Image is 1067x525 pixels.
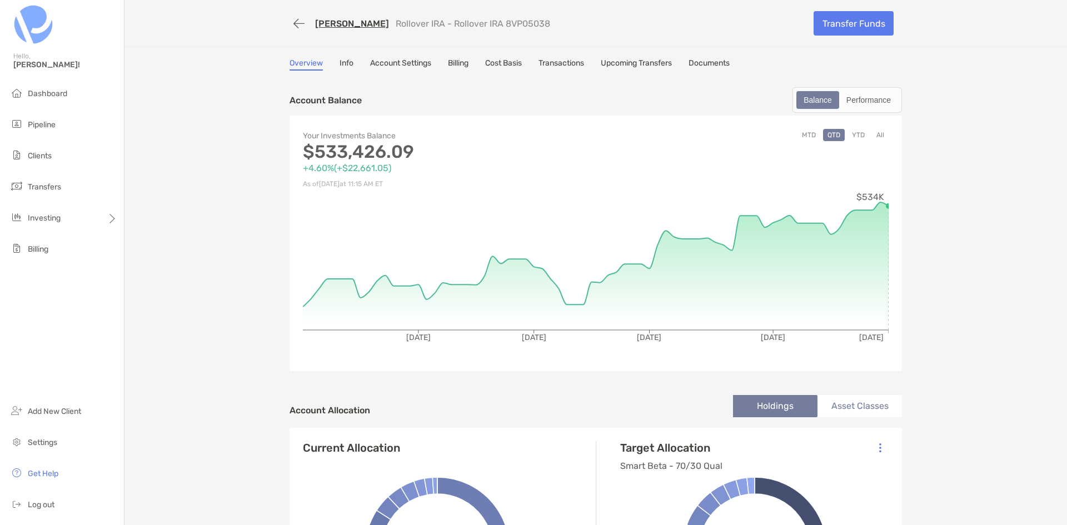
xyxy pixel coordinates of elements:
li: Asset Classes [817,395,902,417]
button: MTD [797,129,820,141]
p: +4.60% ( +$22,661.05 ) [303,161,596,175]
span: Pipeline [28,120,56,129]
span: Log out [28,500,54,509]
img: logout icon [10,497,23,511]
p: Rollover IRA - Rollover IRA 8VP05038 [396,18,550,29]
img: transfers icon [10,179,23,193]
img: pipeline icon [10,117,23,131]
span: Dashboard [28,89,67,98]
tspan: [DATE] [761,333,785,342]
a: Account Settings [370,58,431,71]
h4: Account Allocation [290,405,370,416]
span: [PERSON_NAME]! [13,60,117,69]
a: Info [340,58,353,71]
span: Billing [28,244,48,254]
img: clients icon [10,148,23,162]
li: Holdings [733,395,817,417]
p: $533,426.09 [303,145,596,159]
tspan: [DATE] [406,333,431,342]
div: Performance [840,92,897,108]
h4: Target Allocation [620,441,722,454]
button: YTD [847,129,869,141]
img: add_new_client icon [10,404,23,417]
a: Documents [689,58,730,71]
a: Transfer Funds [814,11,894,36]
div: Balance [797,92,838,108]
span: Add New Client [28,407,81,416]
img: billing icon [10,242,23,255]
tspan: [DATE] [637,333,661,342]
a: Upcoming Transfers [601,58,672,71]
span: Investing [28,213,61,223]
a: [PERSON_NAME] [315,18,389,29]
button: All [872,129,889,141]
span: Clients [28,151,52,161]
h4: Current Allocation [303,441,400,454]
a: Cost Basis [485,58,522,71]
div: segmented control [792,87,902,113]
tspan: [DATE] [859,333,884,342]
tspan: [DATE] [522,333,546,342]
p: Account Balance [290,93,362,107]
span: Get Help [28,469,58,478]
span: Settings [28,438,57,447]
a: Transactions [539,58,584,71]
p: Smart Beta - 70/30 Qual [620,459,722,473]
tspan: $534K [856,192,884,202]
img: Zoe Logo [13,4,53,44]
a: Overview [290,58,323,71]
span: Transfers [28,182,61,192]
a: Billing [448,58,468,71]
img: settings icon [10,435,23,448]
img: Icon List Menu [879,443,881,453]
img: get-help icon [10,466,23,479]
p: Your Investments Balance [303,129,596,143]
img: dashboard icon [10,86,23,99]
button: QTD [823,129,845,141]
p: As of [DATE] at 11:15 AM ET [303,177,596,191]
img: investing icon [10,211,23,224]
